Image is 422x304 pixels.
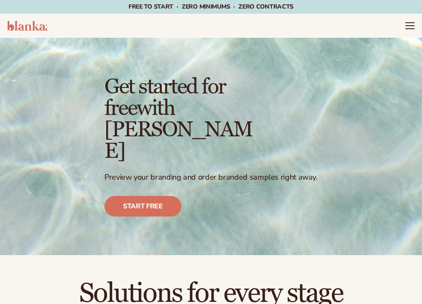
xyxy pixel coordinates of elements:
img: logo [7,21,47,31]
summary: Menu [405,21,415,31]
h1: Get started for free with [PERSON_NAME] [104,76,258,162]
p: Preview your branding and order branded samples right away. [104,172,318,182]
a: Start free [104,196,181,217]
span: Free to start · ZERO minimums · ZERO contracts [128,3,294,11]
